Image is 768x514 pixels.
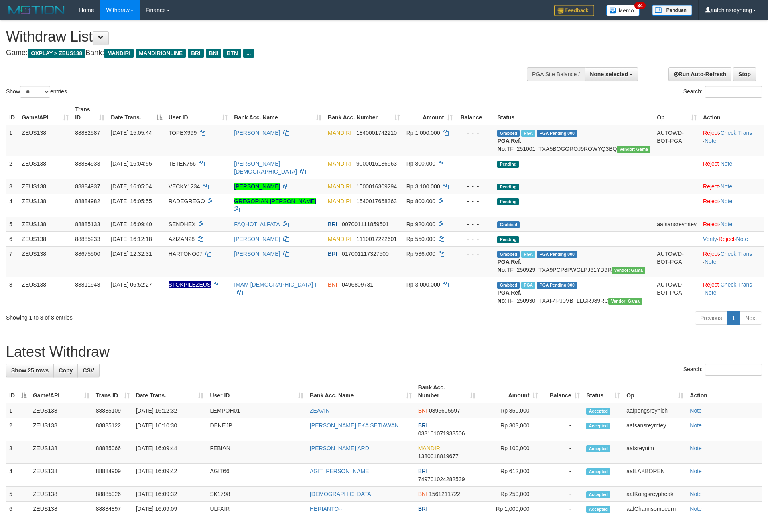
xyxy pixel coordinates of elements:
a: FAQHOTI ALFATA [234,221,280,227]
span: PGA Pending [537,251,577,258]
span: MANDIRI [104,49,134,58]
a: Check Trans [721,281,752,288]
td: ZEUS138 [18,246,72,277]
td: 1 [6,125,18,156]
a: Check Trans [721,130,752,136]
a: Stop [733,67,756,81]
div: - - - [459,250,491,258]
td: 5 [6,487,30,502]
span: MANDIRI [328,160,351,167]
span: [DATE] 16:05:04 [111,183,152,190]
th: User ID: activate to sort column ascending [207,380,307,403]
a: Note [705,289,717,296]
td: · · [700,246,764,277]
span: TETEK756 [169,160,196,167]
td: AGIT66 [207,464,307,487]
td: ZEUS138 [18,179,72,194]
span: Pending [497,184,519,190]
a: [PERSON_NAME] [234,251,280,257]
span: RADEGREGO [169,198,205,204]
span: Grabbed [497,282,520,289]
th: Amount: activate to sort column ascending [479,380,542,403]
label: Show entries [6,86,67,98]
span: ... [243,49,254,58]
span: Grabbed [497,130,520,137]
td: [DATE] 16:09:42 [133,464,207,487]
span: None selected [590,71,628,77]
span: Copy [59,367,73,374]
b: PGA Ref. No: [497,289,521,304]
input: Search: [705,86,762,98]
span: MANDIRIONLINE [136,49,186,58]
h4: Game: Bank: [6,49,504,57]
td: aafsansreymtey [654,217,700,231]
span: Copy 007001111859501 to clipboard [342,221,389,227]
td: 4 [6,464,30,487]
select: Showentries [20,86,50,98]
span: [DATE] 06:52:27 [111,281,152,288]
span: Accepted [586,445,610,452]
th: Trans ID: activate to sort column ascending [72,102,108,125]
span: 88884937 [75,183,100,190]
td: LEMPOH01 [207,403,307,418]
a: Run Auto-Refresh [668,67,731,81]
td: · · [700,125,764,156]
td: aafpengsreynich [623,403,687,418]
span: Pending [497,198,519,205]
td: 3 [6,179,18,194]
span: BRI [418,506,427,512]
th: Status [494,102,654,125]
a: Reject [703,221,719,227]
th: Bank Acc. Name: activate to sort column ascending [307,380,415,403]
td: [DATE] 16:10:30 [133,418,207,441]
th: Bank Acc. Number: activate to sort column ascending [415,380,479,403]
a: IMAM [DEMOGRAPHIC_DATA] I-- [234,281,320,288]
td: 3 [6,441,30,464]
h1: Latest Withdraw [6,344,762,360]
a: Reject [703,251,719,257]
td: - [541,403,583,418]
th: Date Trans.: activate to sort column ascending [133,380,207,403]
span: Copy 0895605597 to clipboard [429,407,460,414]
span: TOPEX999 [169,130,197,136]
span: Copy 1110017222601 to clipboard [356,236,397,242]
span: [DATE] 16:12:18 [111,236,152,242]
td: TF_250929_TXA9PCP8PWGLPJ61YD9R [494,246,654,277]
th: Game/API: activate to sort column ascending [30,380,93,403]
td: aafLAKBOREN [623,464,687,487]
a: Show 25 rows [6,364,54,377]
a: GREGORIAN [PERSON_NAME] [234,198,316,204]
td: TF_251001_TXA5BOGGROJ9ROWYQ3BQ [494,125,654,156]
th: Amount: activate to sort column ascending [403,102,456,125]
span: Copy 1561211722 to clipboard [429,491,460,497]
td: · [700,179,764,194]
span: Copy 0496809731 to clipboard [342,281,373,288]
span: CSV [83,367,94,374]
th: ID [6,102,18,125]
a: Reject [703,160,719,167]
a: Copy [53,364,78,377]
th: Op: activate to sort column ascending [654,102,700,125]
a: HERIANTO-- [310,506,342,512]
span: BNI [206,49,221,58]
span: [DATE] 16:09:40 [111,221,152,227]
a: Note [736,236,748,242]
span: 88675500 [75,251,100,257]
span: BNI [418,407,427,414]
div: Showing 1 to 8 of 8 entries [6,310,314,322]
span: 88885133 [75,221,100,227]
td: 8 [6,277,18,308]
span: 88884933 [75,160,100,167]
td: 88885066 [93,441,133,464]
a: Note [705,138,717,144]
td: aafKongsreypheak [623,487,687,502]
td: ZEUS138 [18,125,72,156]
td: ZEUS138 [30,403,93,418]
div: - - - [459,129,491,137]
th: User ID: activate to sort column ascending [165,102,231,125]
span: Rp 3.100.000 [406,183,440,190]
span: OXPLAY > ZEUS138 [28,49,85,58]
td: 6 [6,231,18,246]
th: Balance: activate to sort column ascending [541,380,583,403]
span: Rp 1.000.000 [406,130,440,136]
